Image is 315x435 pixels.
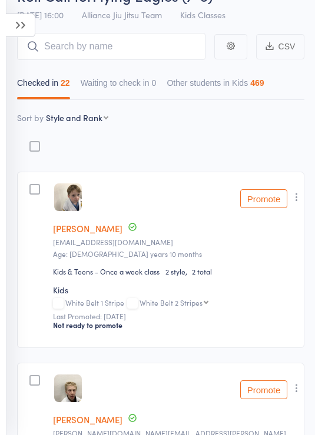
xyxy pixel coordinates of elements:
[53,222,122,235] a: [PERSON_NAME]
[240,189,287,208] button: Promote
[17,72,70,99] button: Checked in22
[256,34,304,59] button: CSV
[167,72,264,99] button: Other students in Kids469
[54,183,82,211] img: image1754375177.png
[53,238,296,246] small: andrewslade@gmail.com
[53,266,160,276] div: Kids & Teens - Once a week class
[46,112,102,123] div: Style and Rank
[152,78,157,88] div: 0
[82,9,162,21] span: Alliance Jiu Jitsu Team
[53,312,296,320] small: Last Promoted: [DATE]
[53,299,296,309] div: White Belt 1 Stripe
[53,249,202,259] span: Age: [DEMOGRAPHIC_DATA] years 10 months
[17,112,44,123] label: Sort by
[180,9,226,21] span: Kids Classes
[17,9,64,21] span: [DATE] 16:00
[250,78,264,88] div: 469
[192,266,212,276] span: 2 total
[53,284,296,296] div: Kids
[54,374,82,402] img: image1745907461.png
[140,299,203,306] div: White Belt 2 Stripes
[165,266,192,276] span: 2 style
[240,380,287,399] button: Promote
[53,320,296,330] div: Not ready to promote
[81,72,157,99] button: Waiting to check in0
[17,33,205,60] input: Search by name
[61,78,70,88] div: 22
[53,413,122,426] a: [PERSON_NAME]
